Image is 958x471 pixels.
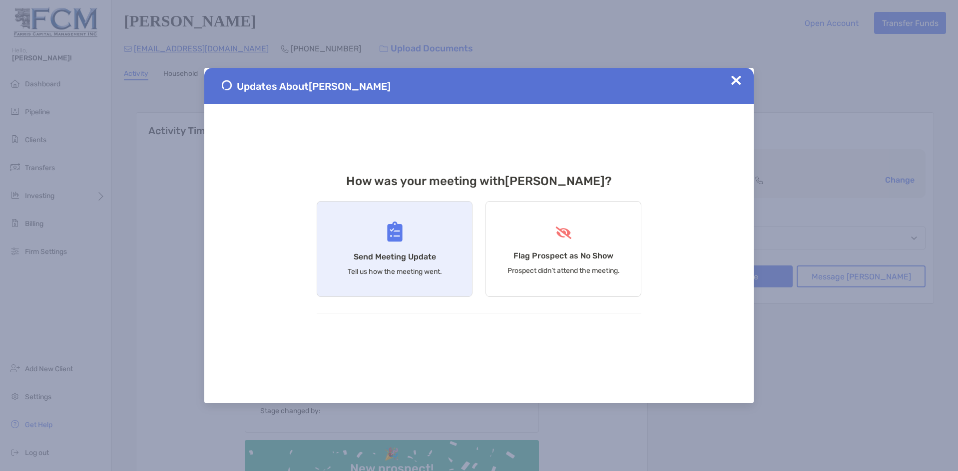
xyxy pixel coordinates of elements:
p: Prospect didn’t attend the meeting. [507,266,620,275]
p: Tell us how the meeting went. [348,267,442,276]
h4: Flag Prospect as No Show [513,251,613,260]
img: Flag Prospect as No Show [554,227,573,239]
span: Updates About [PERSON_NAME] [237,80,391,92]
img: Send Meeting Update [387,222,403,242]
img: Close Updates Zoe [731,75,741,85]
h4: Send Meeting Update [354,252,436,261]
img: Send Meeting Update 1 [222,80,232,90]
h3: How was your meeting with [PERSON_NAME] ? [317,174,641,188]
